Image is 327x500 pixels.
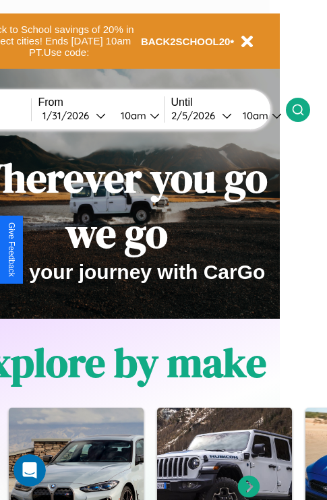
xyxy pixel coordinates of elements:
label: From [38,96,164,108]
b: BACK2SCHOOL20 [141,36,231,47]
button: 10am [232,108,286,123]
iframe: Intercom live chat [13,454,46,487]
div: 2 / 5 / 2026 [171,109,222,122]
div: 1 / 31 / 2026 [42,109,96,122]
div: 10am [236,109,272,122]
div: 10am [114,109,150,122]
div: Give Feedback [7,222,16,277]
button: 10am [110,108,164,123]
button: 1/31/2026 [38,108,110,123]
label: Until [171,96,286,108]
